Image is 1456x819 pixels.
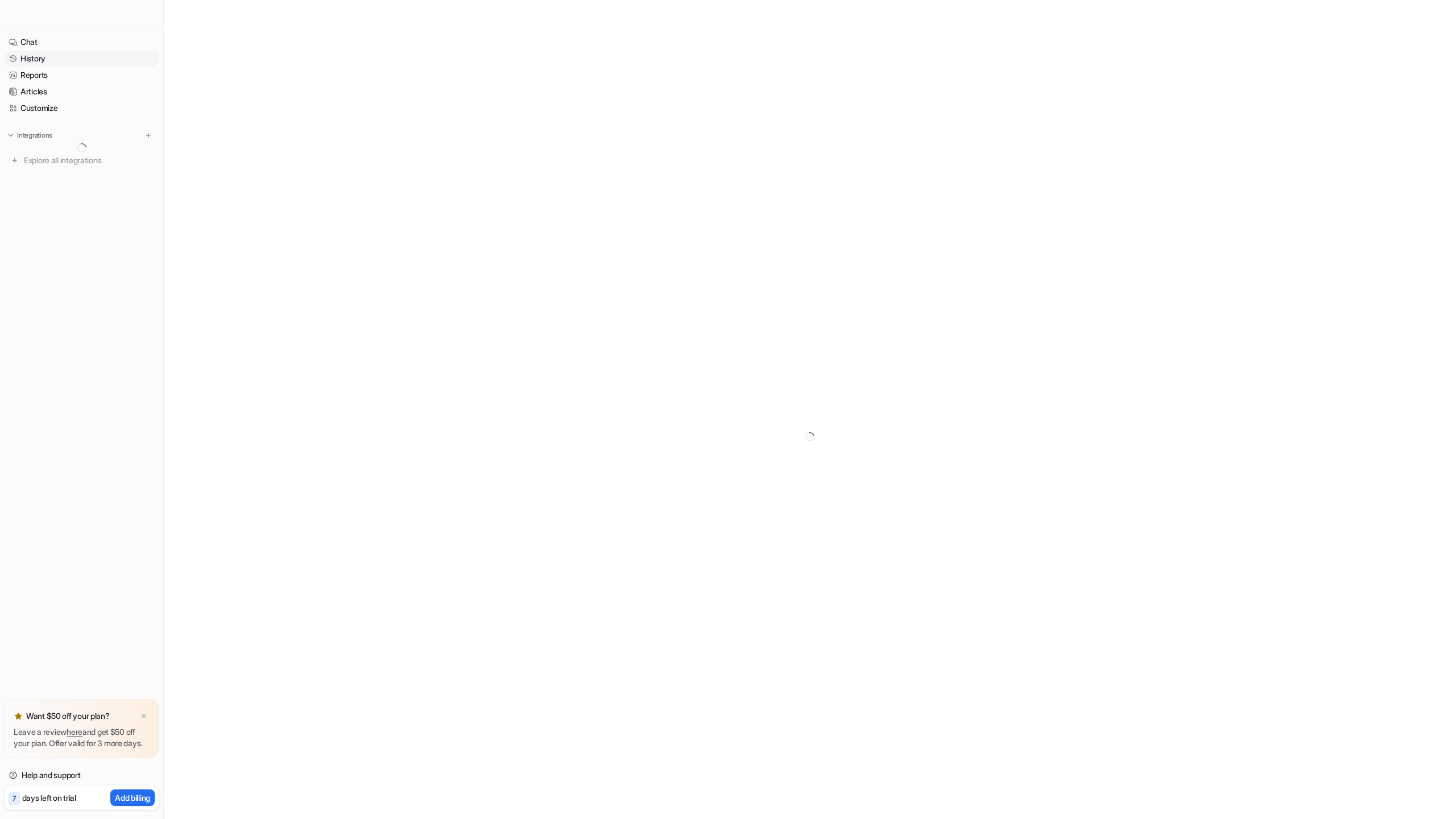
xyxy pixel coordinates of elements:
a: Customize [5,100,159,116]
p: Leave a review and get $50 off your plan. Offer valid for 3 more days. [14,726,150,749]
img: expand menu [7,131,15,139]
img: menu_add.svg [144,131,152,139]
a: Articles [5,84,159,100]
a: History [5,51,159,67]
button: Add billing [110,789,155,806]
a: Reports [5,67,159,83]
a: Explore all integrations [5,152,159,168]
button: Integrations [5,130,56,141]
img: explore all integrations [9,155,20,166]
p: Want $50 off your plan? [26,710,110,722]
p: days left on trial [22,792,76,804]
p: 7 [13,793,16,804]
img: x [140,713,147,720]
a: Chat [5,34,159,50]
a: Help and support [5,767,159,783]
a: here [67,727,82,737]
img: star [14,712,23,721]
span: Explore all integrations [24,151,154,169]
p: Integrations [17,131,52,140]
p: Add billing [115,792,150,804]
